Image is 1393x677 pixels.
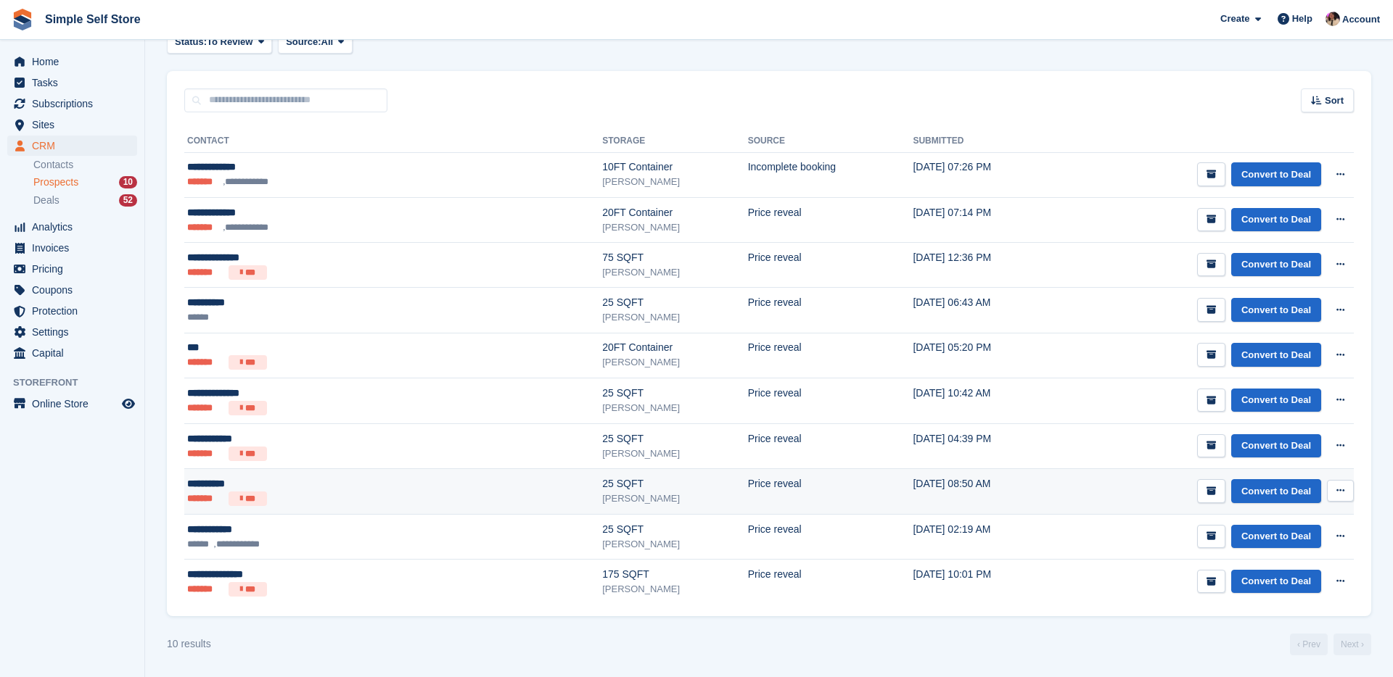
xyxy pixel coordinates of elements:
[1231,525,1321,549] a: Convert to Deal
[1231,434,1321,458] a: Convert to Deal
[602,386,748,401] div: 25 SQFT
[913,378,1059,424] td: [DATE] 10:42 AM
[7,72,137,93] a: menu
[32,115,119,135] span: Sites
[1220,12,1249,26] span: Create
[913,130,1059,153] th: Submitted
[184,130,602,153] th: Contact
[7,51,137,72] a: menu
[602,130,748,153] th: Storage
[602,582,748,597] div: [PERSON_NAME]
[13,375,144,390] span: Storefront
[167,636,211,652] div: 10 results
[748,152,913,197] td: Incomplete booking
[32,301,119,321] span: Protection
[1342,12,1380,27] span: Account
[913,288,1059,333] td: [DATE] 06:43 AM
[1334,634,1371,655] a: Next
[175,35,207,49] span: Status:
[12,9,33,30] img: stora-icon-8386f47178a22dfd0bd8f6a31ec36ba5ce8667c1dd55bd0f319d3a0aa187defe.svg
[167,30,272,54] button: Status: To Review
[32,394,119,414] span: Online Store
[913,333,1059,378] td: [DATE] 05:20 PM
[748,469,913,515] td: Price reveal
[602,220,748,235] div: [PERSON_NAME]
[602,447,748,461] div: [PERSON_NAME]
[119,194,137,207] div: 52
[32,51,119,72] span: Home
[1287,634,1374,655] nav: Page
[748,378,913,424] td: Price reveal
[1231,343,1321,367] a: Convert to Deal
[748,560,913,605] td: Price reveal
[39,7,147,31] a: Simple Self Store
[602,522,748,537] div: 25 SQFT
[1231,389,1321,412] a: Convert to Deal
[7,394,137,414] a: menu
[32,72,119,93] span: Tasks
[748,197,913,242] td: Price reveal
[32,238,119,258] span: Invoices
[33,175,137,190] a: Prospects 10
[913,560,1059,605] td: [DATE] 10:01 PM
[32,259,119,279] span: Pricing
[602,250,748,265] div: 75 SQFT
[602,491,748,506] div: [PERSON_NAME]
[748,288,913,333] td: Price reveal
[32,94,119,114] span: Subscriptions
[32,343,119,363] span: Capital
[913,197,1059,242] td: [DATE] 07:14 PM
[33,193,137,208] a: Deals 52
[602,476,748,491] div: 25 SQFT
[1231,570,1321,594] a: Convert to Deal
[602,431,748,447] div: 25 SQFT
[602,175,748,189] div: [PERSON_NAME]
[1231,162,1321,186] a: Convert to Deal
[1231,479,1321,503] a: Convert to Deal
[913,152,1059,197] td: [DATE] 07:26 PM
[602,567,748,582] div: 175 SQFT
[913,423,1059,469] td: [DATE] 04:39 PM
[602,340,748,355] div: 20FT Container
[602,537,748,552] div: [PERSON_NAME]
[602,310,748,325] div: [PERSON_NAME]
[321,35,334,49] span: All
[913,242,1059,288] td: [DATE] 12:36 PM
[7,301,137,321] a: menu
[33,158,137,172] a: Contacts
[748,130,913,153] th: Source
[33,194,59,207] span: Deals
[602,295,748,310] div: 25 SQFT
[602,159,748,175] div: 10FT Container
[7,259,137,279] a: menu
[33,175,78,189] span: Prospects
[1325,94,1344,108] span: Sort
[1326,12,1340,26] img: Scott McCutcheon
[278,30,353,54] button: Source: All
[602,265,748,280] div: [PERSON_NAME]
[32,280,119,300] span: Coupons
[748,423,913,469] td: Price reveal
[602,355,748,370] div: [PERSON_NAME]
[602,205,748,220] div: 20FT Container
[7,343,137,363] a: menu
[913,469,1059,515] td: [DATE] 08:50 AM
[7,280,137,300] a: menu
[32,322,119,342] span: Settings
[1290,634,1328,655] a: Previous
[7,136,137,156] a: menu
[7,115,137,135] a: menu
[748,333,913,378] td: Price reveal
[120,395,137,412] a: Preview store
[1231,208,1321,232] a: Convert to Deal
[748,242,913,288] td: Price reveal
[913,514,1059,559] td: [DATE] 02:19 AM
[286,35,321,49] span: Source:
[7,238,137,258] a: menu
[748,514,913,559] td: Price reveal
[7,94,137,114] a: menu
[1231,253,1321,277] a: Convert to Deal
[1292,12,1312,26] span: Help
[207,35,252,49] span: To Review
[7,217,137,237] a: menu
